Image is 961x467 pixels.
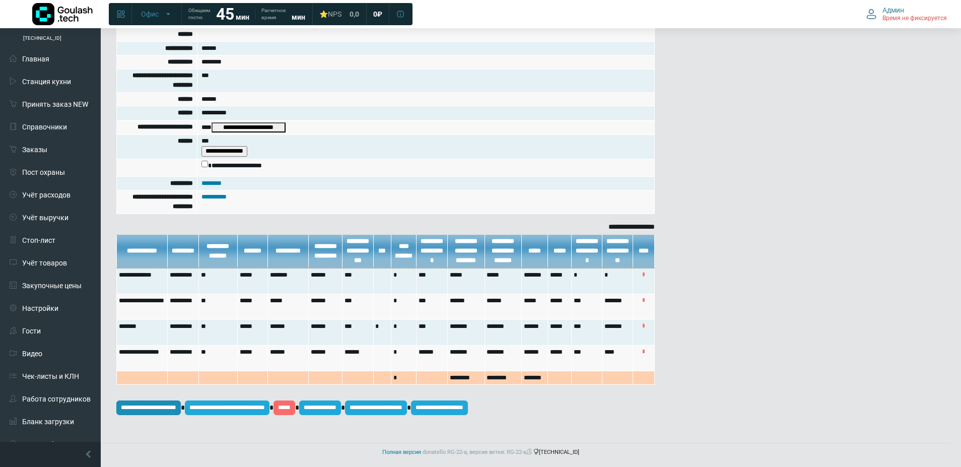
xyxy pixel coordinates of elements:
[292,13,305,21] span: мин
[182,5,311,23] a: Обещаем гостю 45 мин Расчетное время мин
[313,5,365,23] a: ⭐NPS 0,0
[377,10,382,19] span: ₽
[423,449,533,455] span: donatello RG-22-a, версия ветки: RG-22-a
[10,443,951,462] footer: [TECHNICAL_ID]
[216,5,234,24] strong: 45
[236,13,249,21] span: мин
[188,7,210,21] span: Обещаем гостю
[882,15,947,23] span: Время не фиксируется
[350,10,359,19] span: 0,0
[261,7,286,21] span: Расчетное время
[882,6,904,15] span: Админ
[319,10,341,19] div: ⭐
[860,4,953,25] button: Админ Время не фиксируется
[32,3,93,25] img: Логотип компании Goulash.tech
[141,10,159,19] span: Офис
[328,10,341,18] span: NPS
[135,6,178,22] button: Офис
[382,449,421,455] a: Полная версия
[373,10,377,19] span: 0
[367,5,388,23] a: 0 ₽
